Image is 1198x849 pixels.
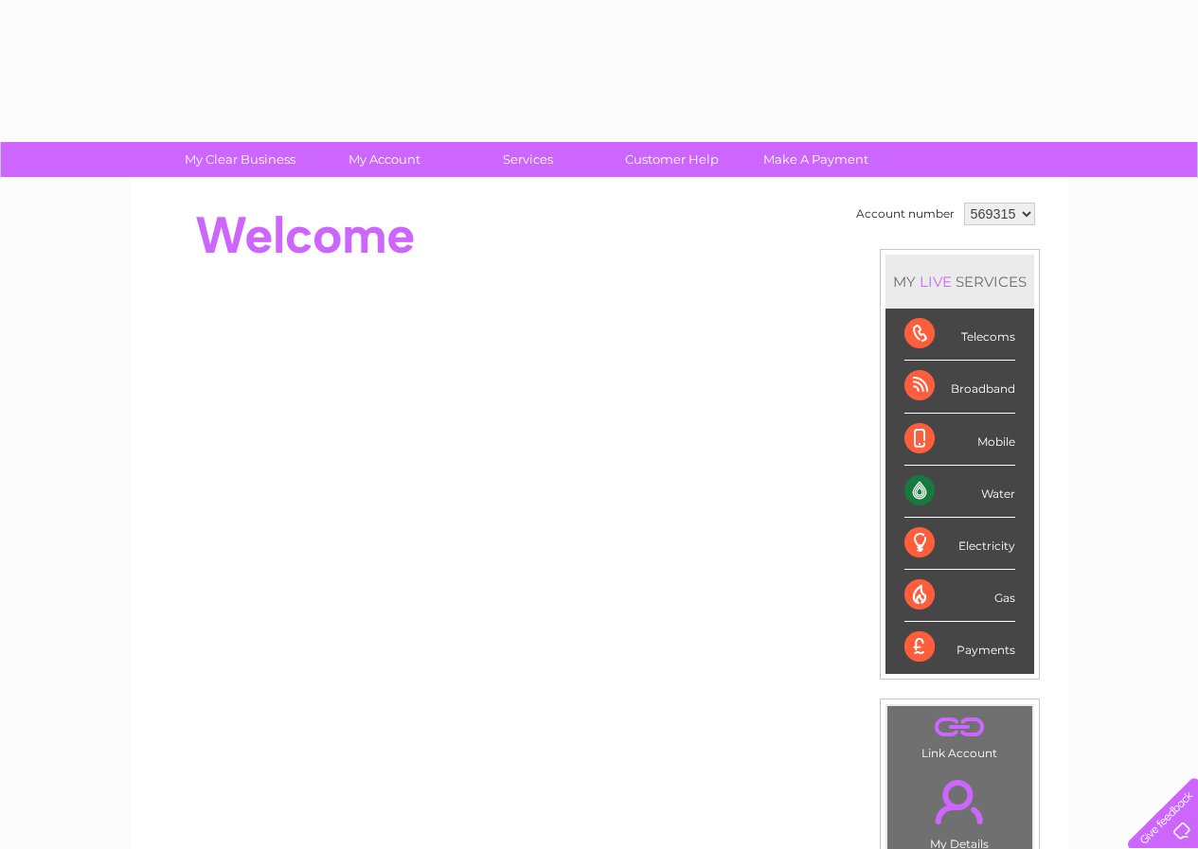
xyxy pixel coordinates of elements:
[892,711,1028,744] a: .
[892,769,1028,835] a: .
[904,414,1015,466] div: Mobile
[885,255,1034,309] div: MY SERVICES
[904,622,1015,673] div: Payments
[904,570,1015,622] div: Gas
[916,273,956,291] div: LIVE
[904,518,1015,570] div: Electricity
[738,142,894,177] a: Make A Payment
[886,705,1033,765] td: Link Account
[306,142,462,177] a: My Account
[904,361,1015,413] div: Broadband
[904,309,1015,361] div: Telecoms
[162,142,318,177] a: My Clear Business
[851,198,959,230] td: Account number
[450,142,606,177] a: Services
[904,466,1015,518] div: Water
[594,142,750,177] a: Customer Help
